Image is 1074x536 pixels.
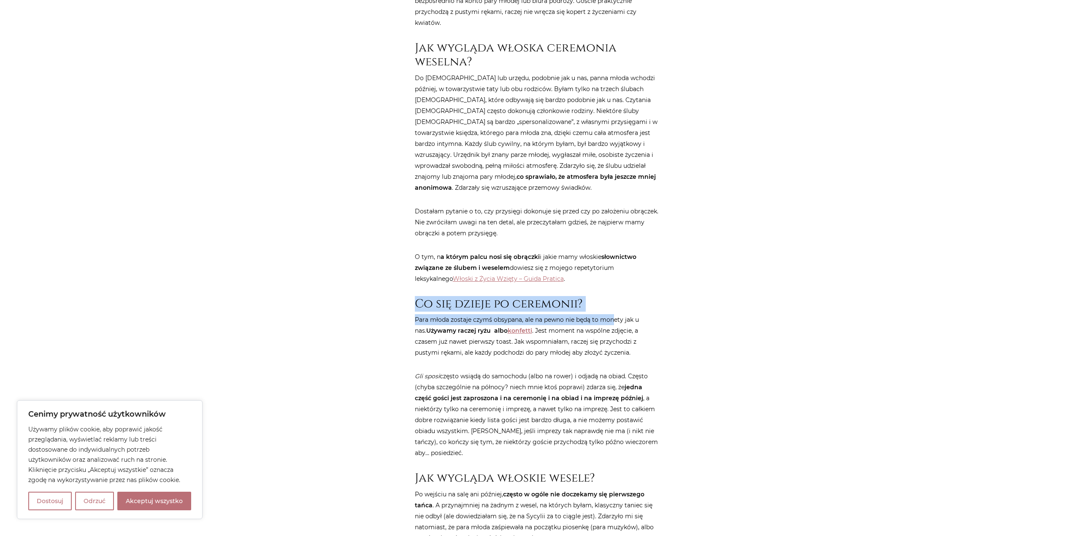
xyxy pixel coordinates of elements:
[508,327,532,334] a: konfetti
[415,490,644,509] strong: często w ogóle nie doczekamy się pierwszego tańca
[117,492,191,510] button: Akceptuj wszystko
[415,206,660,239] p: Dostałam pytanie o to, czy przysięgi dokonuje się przed czy po założeniu obrączek. Nie zwróciłam ...
[415,253,636,272] strong: słownictwo związane ze ślubem i weselem
[441,253,540,261] strong: a którym palcu nosi się obrączki
[28,492,72,510] button: Dostosuj
[75,492,114,510] button: Odrzuć
[415,372,440,380] em: Gli sposi
[415,371,660,458] p: często wsiądą do samochodu (albo na rower) i odjadą na obiad. Często (chyba szczególnie na północ...
[28,409,191,419] p: Cenimy prywatność użytkowników
[28,424,191,485] p: Używamy plików cookie, aby poprawić jakość przeglądania, wyświetlać reklamy lub treści dostosowan...
[415,73,660,193] p: Do [DEMOGRAPHIC_DATA] lub urzędu, podobnie jak u nas, panna młoda wchodzi później, w towarzystwie...
[415,314,660,358] p: Para młoda zostaje czymś obsypana, ale na pewno nie będą to monety jak u nas. . Jest moment na ws...
[415,471,660,485] h2: Jak wygląda włoskie wesele?
[426,327,532,334] strong: Używamy raczej ryżu albo
[415,297,660,311] h2: Co się dzieje po ceremonii?
[415,41,660,69] h2: Jak wygląda włoska ceremonia weselna?
[415,173,656,191] strong: co sprawiało, że atmosfera była jeszcze mniej anonimowa
[453,275,564,283] a: Włoski z Życia Wzięty – Guida Pratica
[415,251,660,284] p: O tym, n i jakie mamy włoskie dowiesz się z mojego repetytorium leksykalnego .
